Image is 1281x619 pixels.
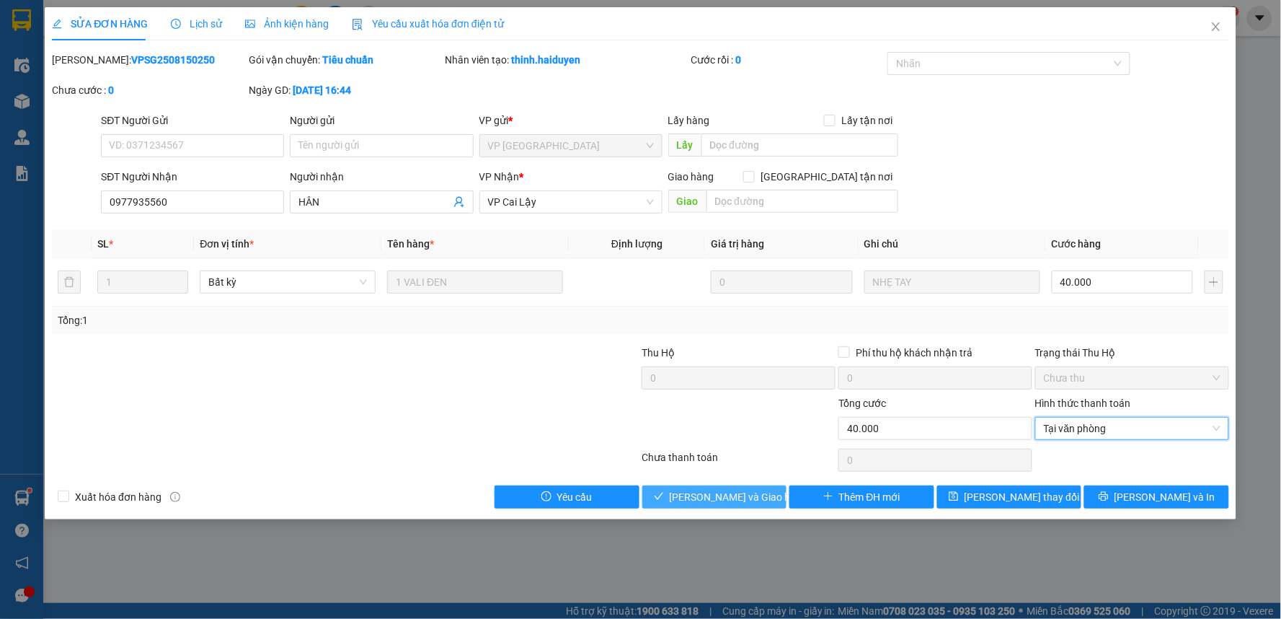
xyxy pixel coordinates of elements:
[171,18,222,30] span: Lịch sử
[557,489,593,505] span: Yêu cầu
[859,230,1046,258] th: Ghi chú
[701,133,899,157] input: Dọc đường
[1052,238,1102,250] span: Cước hàng
[69,489,167,505] span: Xuất hóa đơn hàng
[654,491,664,503] span: check
[97,238,109,250] span: SL
[512,54,581,66] b: thinh.haiduyen
[101,113,284,128] div: SĐT Người Gửi
[131,54,215,66] b: VPSG2508150250
[736,54,742,66] b: 0
[208,271,367,293] span: Bất kỳ
[170,492,180,502] span: info-circle
[58,312,495,328] div: Tổng: 1
[52,19,62,29] span: edit
[52,82,246,98] div: Chưa cước :
[200,238,254,250] span: Đơn vị tính
[755,169,898,185] span: [GEOGRAPHIC_DATA] tận nơi
[1196,7,1236,48] button: Close
[290,113,473,128] div: Người gửi
[642,486,787,509] button: check[PERSON_NAME] và Giao hàng
[640,449,837,475] div: Chưa thanh toán
[479,171,520,183] span: VP Nhận
[488,135,654,157] span: VP Sài Gòn
[290,169,473,185] div: Người nhận
[1114,489,1215,505] span: [PERSON_NAME] và In
[668,171,714,183] span: Giao hàng
[838,398,886,409] span: Tổng cước
[691,52,885,68] div: Cước rồi :
[937,486,1082,509] button: save[PERSON_NAME] thay đổi
[479,113,662,128] div: VP gửi
[488,191,654,213] span: VP Cai Lậy
[670,489,808,505] span: [PERSON_NAME] và Giao hàng
[1084,486,1229,509] button: printer[PERSON_NAME] và In
[1099,491,1109,503] span: printer
[387,271,563,294] input: VD: Bàn, Ghế
[387,238,434,250] span: Tên hàng
[1210,21,1222,32] span: close
[1044,418,1220,439] span: Tại văn phòng
[352,18,504,30] span: Yêu cầu xuất hóa đơn điện tử
[850,345,978,361] span: Phí thu hộ khách nhận trả
[101,169,284,185] div: SĐT Người Nhận
[789,486,934,509] button: plusThêm ĐH mới
[642,347,675,359] span: Thu Hộ
[453,196,465,208] span: user-add
[1035,398,1131,409] label: Hình thức thanh toán
[446,52,688,68] div: Nhân viên tạo:
[864,271,1040,294] input: Ghi Chú
[245,19,255,29] span: picture
[835,113,898,128] span: Lấy tận nơi
[668,115,710,126] span: Lấy hàng
[293,84,351,96] b: [DATE] 16:44
[823,491,833,503] span: plus
[965,489,1080,505] span: [PERSON_NAME] thay đổi
[245,18,329,30] span: Ảnh kiện hàng
[541,491,551,503] span: exclamation-circle
[706,190,899,213] input: Dọc đường
[249,82,443,98] div: Ngày GD:
[171,19,181,29] span: clock-circle
[668,133,701,157] span: Lấy
[108,84,114,96] b: 0
[668,190,706,213] span: Giao
[1044,367,1220,389] span: Chưa thu
[52,18,148,30] span: SỬA ĐƠN HÀNG
[322,54,373,66] b: Tiêu chuẩn
[58,271,81,294] button: delete
[352,19,363,30] img: icon
[249,52,443,68] div: Gói vận chuyển:
[711,238,764,250] span: Giá trị hàng
[495,486,639,509] button: exclamation-circleYêu cầu
[52,52,246,68] div: [PERSON_NAME]:
[839,489,900,505] span: Thêm ĐH mới
[949,491,959,503] span: save
[711,271,853,294] input: 0
[1035,345,1229,361] div: Trạng thái Thu Hộ
[1205,271,1223,294] button: plus
[611,238,662,250] span: Định lượng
